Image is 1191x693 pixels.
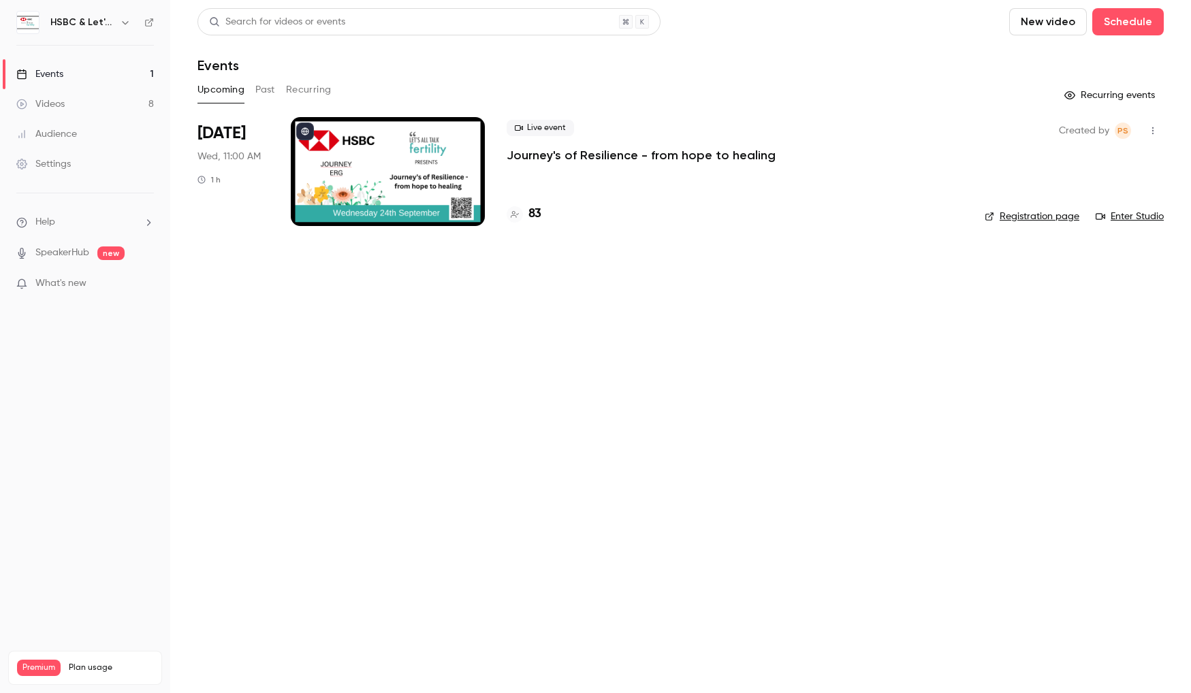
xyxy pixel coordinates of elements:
span: Help [35,215,55,229]
a: Enter Studio [1096,210,1164,223]
h4: 83 [528,205,541,223]
iframe: Noticeable Trigger [138,278,154,290]
button: Schedule [1092,8,1164,35]
div: 1 h [197,174,221,185]
span: What's new [35,276,86,291]
button: Recurring [286,79,332,101]
button: Past [255,79,275,101]
a: Journey's of Resilience - from hope to healing [507,147,776,163]
span: Created by [1059,123,1109,139]
h1: Events [197,57,239,74]
div: Search for videos or events [209,15,345,29]
div: Sep 24 Wed, 11:00 AM (Europe/London) [197,117,269,226]
a: Registration page [985,210,1079,223]
a: SpeakerHub [35,246,89,260]
span: new [97,246,125,260]
div: Settings [16,157,71,171]
button: Recurring events [1058,84,1164,106]
div: Audience [16,127,77,141]
span: Wed, 11:00 AM [197,150,261,163]
img: HSBC & Let's All Talk Fertility [17,12,39,33]
a: 83 [507,205,541,223]
span: Ps [1117,123,1128,139]
span: Phil spurr [1115,123,1131,139]
div: Videos [16,97,65,111]
button: New video [1009,8,1087,35]
h6: HSBC & Let's All Talk Fertility [50,16,114,29]
div: Events [16,67,63,81]
span: Premium [17,660,61,676]
span: [DATE] [197,123,246,144]
span: Plan usage [69,662,153,673]
li: help-dropdown-opener [16,215,154,229]
span: Live event [507,120,574,136]
button: Upcoming [197,79,244,101]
